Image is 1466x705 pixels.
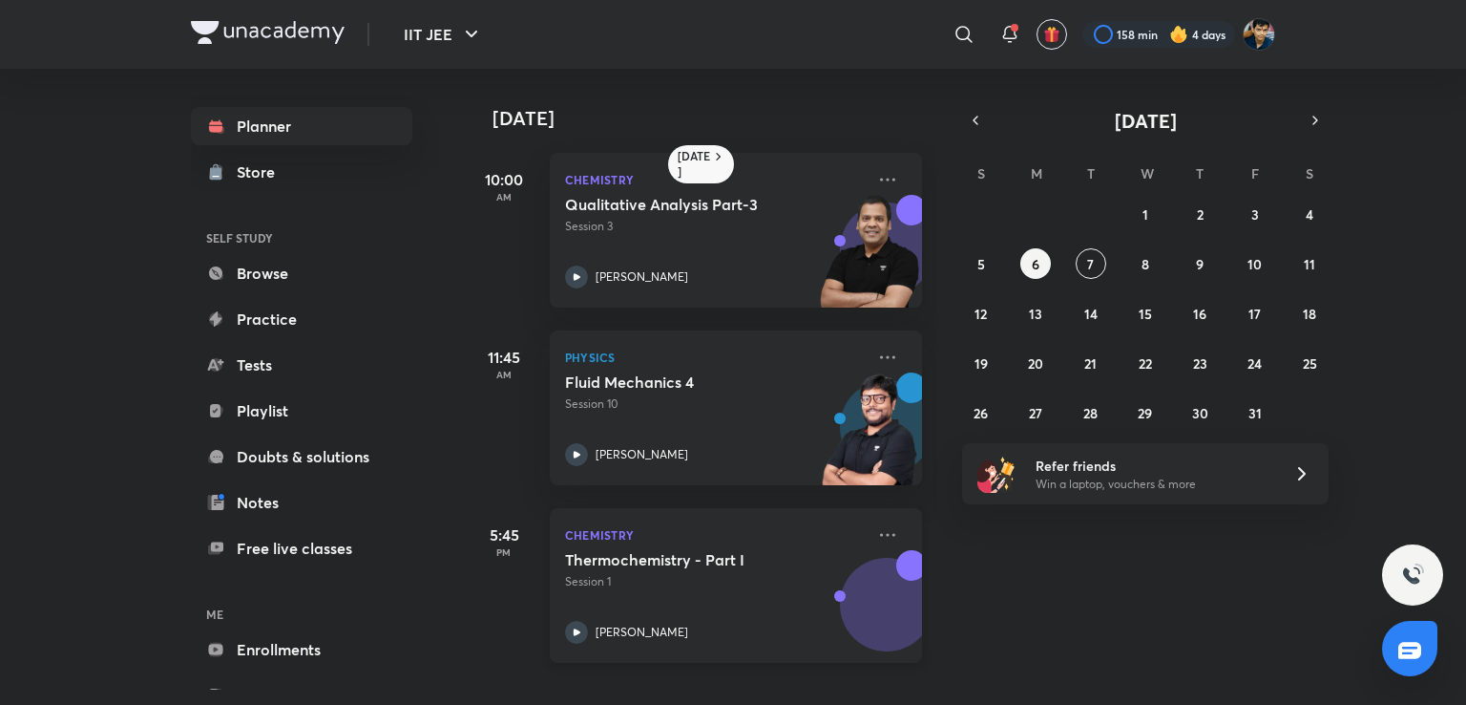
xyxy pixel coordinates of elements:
[1401,564,1424,587] img: ttu
[191,630,412,669] a: Enrollments
[1294,348,1325,378] button: October 25, 2025
[966,397,996,428] button: October 26, 2025
[977,164,985,182] abbr: Sunday
[966,348,996,378] button: October 19, 2025
[1076,397,1106,428] button: October 28, 2025
[565,573,865,590] p: Session 1
[1248,404,1262,422] abbr: October 31, 2025
[1248,305,1261,323] abbr: October 17, 2025
[565,346,865,369] p: Physics
[1184,248,1215,279] button: October 9, 2025
[596,446,688,463] p: [PERSON_NAME]
[1130,298,1161,329] button: October 15, 2025
[1240,248,1270,279] button: October 10, 2025
[966,298,996,329] button: October 12, 2025
[989,107,1302,134] button: [DATE]
[466,346,542,369] h5: 11:45
[1294,199,1325,229] button: October 4, 2025
[565,218,865,235] p: Session 3
[966,248,996,279] button: October 5, 2025
[678,149,711,180] h6: [DATE]
[565,168,865,191] p: Chemistry
[1251,164,1259,182] abbr: Friday
[466,546,542,558] p: PM
[1130,397,1161,428] button: October 29, 2025
[1130,348,1161,378] button: October 22, 2025
[817,195,922,327] img: unacademy
[1130,199,1161,229] button: October 1, 2025
[191,598,412,630] h6: ME
[1037,19,1067,50] button: avatar
[191,438,412,476] a: Doubts & solutions
[1184,199,1215,229] button: October 2, 2025
[977,455,1016,493] img: referral
[191,153,412,191] a: Store
[1184,348,1215,378] button: October 23, 2025
[1240,348,1270,378] button: October 24, 2025
[466,191,542,203] p: AM
[1306,205,1313,224] abbr: October 4, 2025
[565,373,803,392] h5: Fluid Mechanics 4
[1294,248,1325,279] button: October 11, 2025
[191,107,412,145] a: Planner
[1076,348,1106,378] button: October 21, 2025
[1036,456,1270,476] h6: Refer friends
[191,483,412,522] a: Notes
[492,107,941,130] h4: [DATE]
[1243,18,1275,51] img: SHREYANSH GUPTA
[1031,164,1042,182] abbr: Monday
[596,268,688,286] p: [PERSON_NAME]
[1251,205,1259,224] abbr: October 3, 2025
[1184,397,1215,428] button: October 30, 2025
[1303,305,1316,323] abbr: October 18, 2025
[466,369,542,380] p: AM
[565,550,803,569] h5: Thermochemistry - Part I
[1087,164,1095,182] abbr: Tuesday
[1020,397,1051,428] button: October 27, 2025
[1240,298,1270,329] button: October 17, 2025
[1139,305,1152,323] abbr: October 15, 2025
[1115,108,1177,134] span: [DATE]
[191,21,345,49] a: Company Logo
[1029,305,1042,323] abbr: October 13, 2025
[1196,255,1204,273] abbr: October 9, 2025
[1020,248,1051,279] button: October 6, 2025
[1142,205,1148,224] abbr: October 1, 2025
[1076,298,1106,329] button: October 14, 2025
[1303,354,1317,373] abbr: October 25, 2025
[1141,255,1149,273] abbr: October 8, 2025
[1193,354,1207,373] abbr: October 23, 2025
[1036,476,1270,493] p: Win a laptop, vouchers & more
[1020,298,1051,329] button: October 13, 2025
[191,254,412,292] a: Browse
[1197,205,1204,224] abbr: October 2, 2025
[1184,298,1215,329] button: October 16, 2025
[1247,354,1262,373] abbr: October 24, 2025
[1130,248,1161,279] button: October 8, 2025
[1020,348,1051,378] button: October 20, 2025
[1084,354,1097,373] abbr: October 21, 2025
[1138,404,1152,422] abbr: October 29, 2025
[191,346,412,384] a: Tests
[191,300,412,338] a: Practice
[466,523,542,546] h5: 5:45
[565,523,865,546] p: Chemistry
[1032,255,1039,273] abbr: October 6, 2025
[1076,248,1106,279] button: October 7, 2025
[977,255,985,273] abbr: October 5, 2025
[1306,164,1313,182] abbr: Saturday
[466,168,542,191] h5: 10:00
[191,21,345,44] img: Company Logo
[237,160,286,183] div: Store
[1247,255,1262,273] abbr: October 10, 2025
[1196,164,1204,182] abbr: Thursday
[1028,354,1043,373] abbr: October 20, 2025
[1043,26,1060,43] img: avatar
[596,624,688,641] p: [PERSON_NAME]
[1240,199,1270,229] button: October 3, 2025
[1139,354,1152,373] abbr: October 22, 2025
[974,305,987,323] abbr: October 12, 2025
[1083,404,1098,422] abbr: October 28, 2025
[974,404,988,422] abbr: October 26, 2025
[565,195,803,214] h5: Qualitative Analysis Part-3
